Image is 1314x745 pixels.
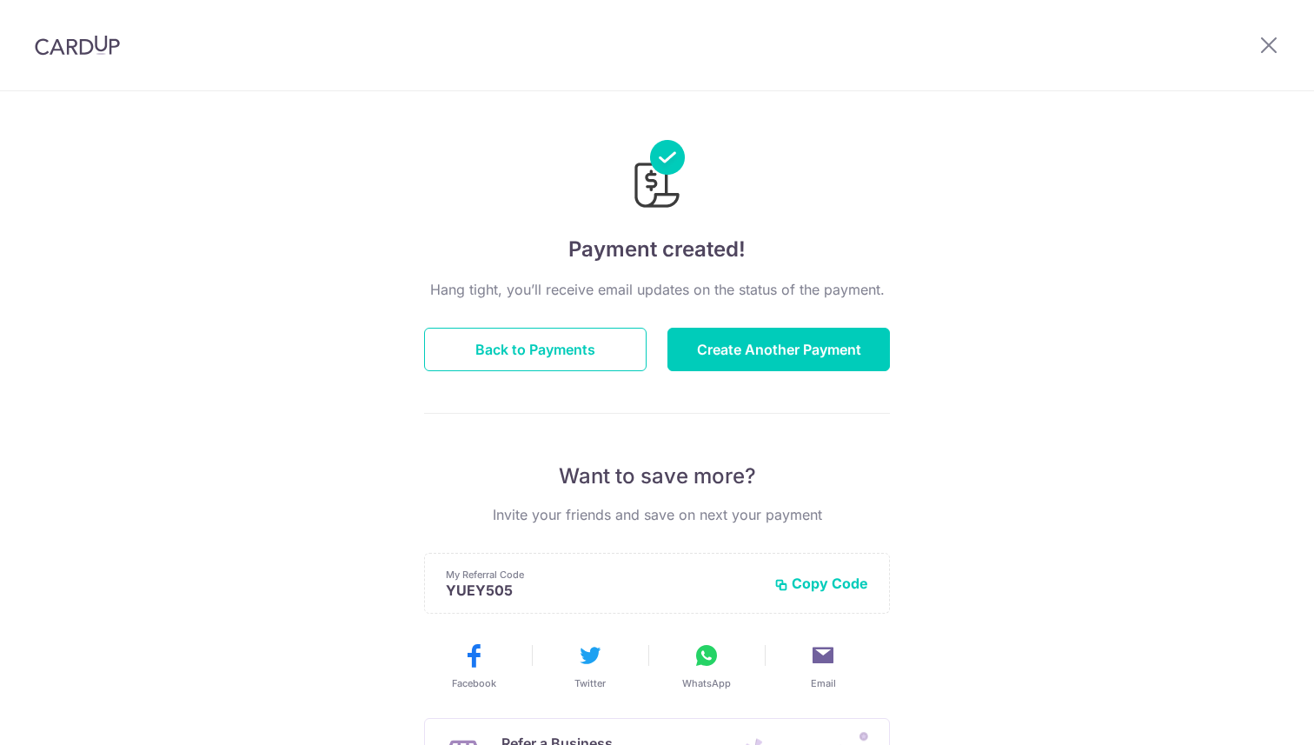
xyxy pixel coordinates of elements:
[446,582,760,599] p: YUEY505
[446,568,760,582] p: My Referral Code
[682,676,731,690] span: WhatsApp
[424,328,647,371] button: Back to Payments
[422,642,525,690] button: Facebook
[629,140,685,213] img: Payments
[452,676,496,690] span: Facebook
[35,35,120,56] img: CardUp
[424,462,890,490] p: Want to save more?
[424,234,890,265] h4: Payment created!
[424,279,890,300] p: Hang tight, you’ll receive email updates on the status of the payment.
[655,642,758,690] button: WhatsApp
[539,642,641,690] button: Twitter
[667,328,890,371] button: Create Another Payment
[574,676,606,690] span: Twitter
[424,504,890,525] p: Invite your friends and save on next your payment
[774,575,868,592] button: Copy Code
[811,676,836,690] span: Email
[772,642,874,690] button: Email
